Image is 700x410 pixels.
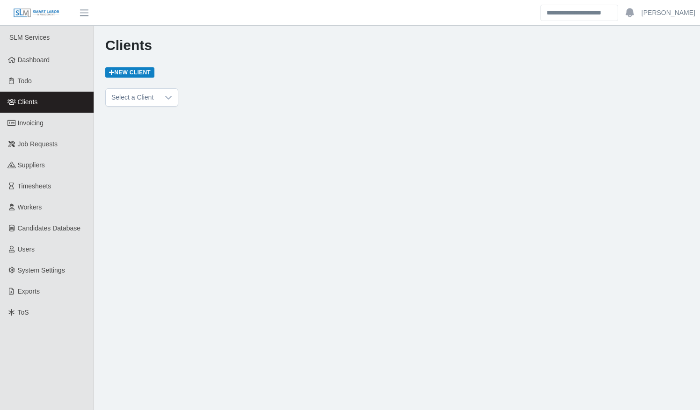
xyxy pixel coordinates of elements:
span: Dashboard [18,56,50,64]
span: Workers [18,203,42,211]
span: Invoicing [18,119,44,127]
span: Select a Client [106,89,159,106]
a: New Client [105,67,154,78]
span: Job Requests [18,140,58,148]
span: Timesheets [18,182,51,190]
span: Exports [18,288,40,295]
span: Users [18,245,35,253]
h1: Clients [105,37,689,54]
span: Todo [18,77,32,85]
img: SLM Logo [13,8,60,18]
input: Search [540,5,618,21]
span: SLM Services [9,34,50,41]
span: Suppliers [18,161,45,169]
span: Clients [18,98,38,106]
span: Candidates Database [18,224,81,232]
span: ToS [18,309,29,316]
span: System Settings [18,266,65,274]
a: [PERSON_NAME] [642,8,695,18]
